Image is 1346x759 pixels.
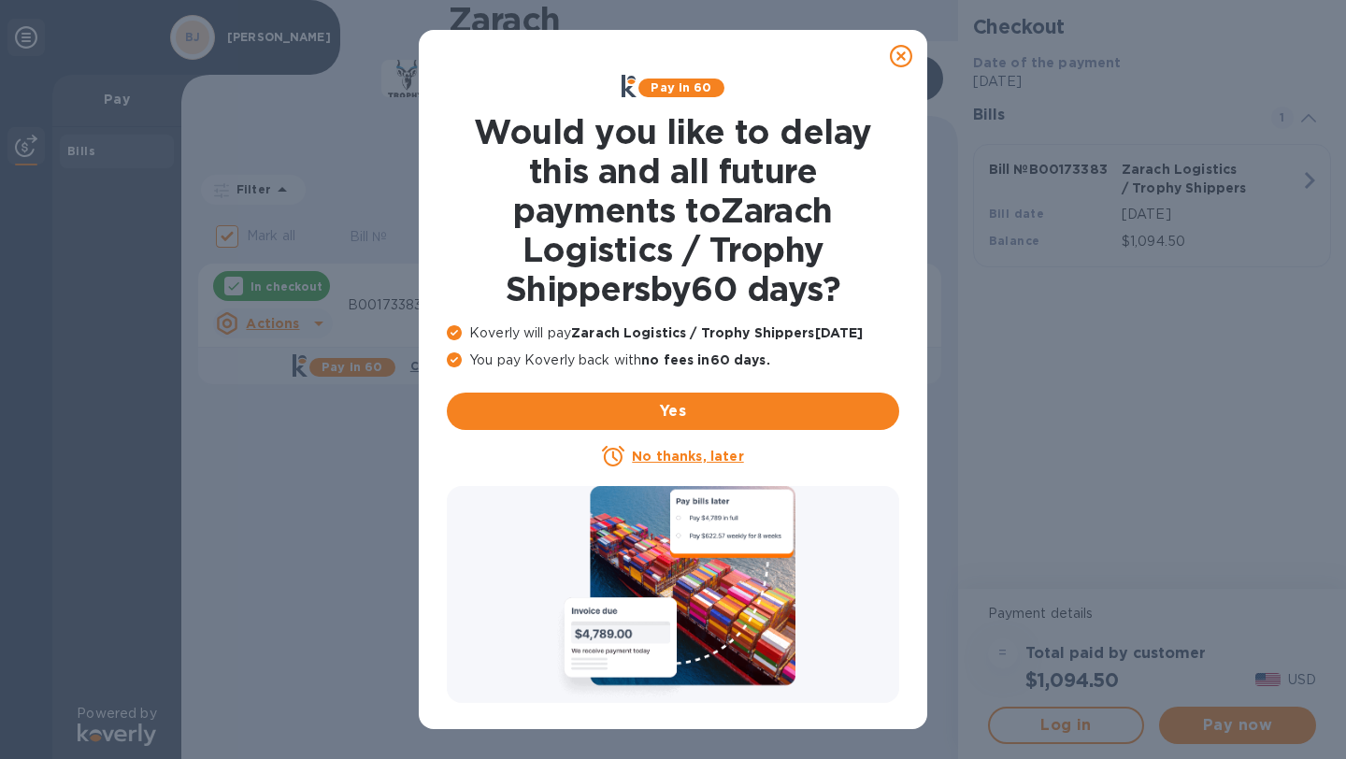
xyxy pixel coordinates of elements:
[447,323,899,343] p: Koverly will pay
[462,400,884,422] span: Yes
[641,352,769,367] b: no fees in 60 days .
[571,325,863,340] b: Zarach Logistics / Trophy Shippers [DATE]
[632,449,743,464] u: No thanks, later
[447,351,899,370] p: You pay Koverly back with
[651,80,711,94] b: Pay in 60
[447,393,899,430] button: Yes
[447,112,899,308] h1: Would you like to delay this and all future payments to Zarach Logistics / Trophy Shippers by 60 ...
